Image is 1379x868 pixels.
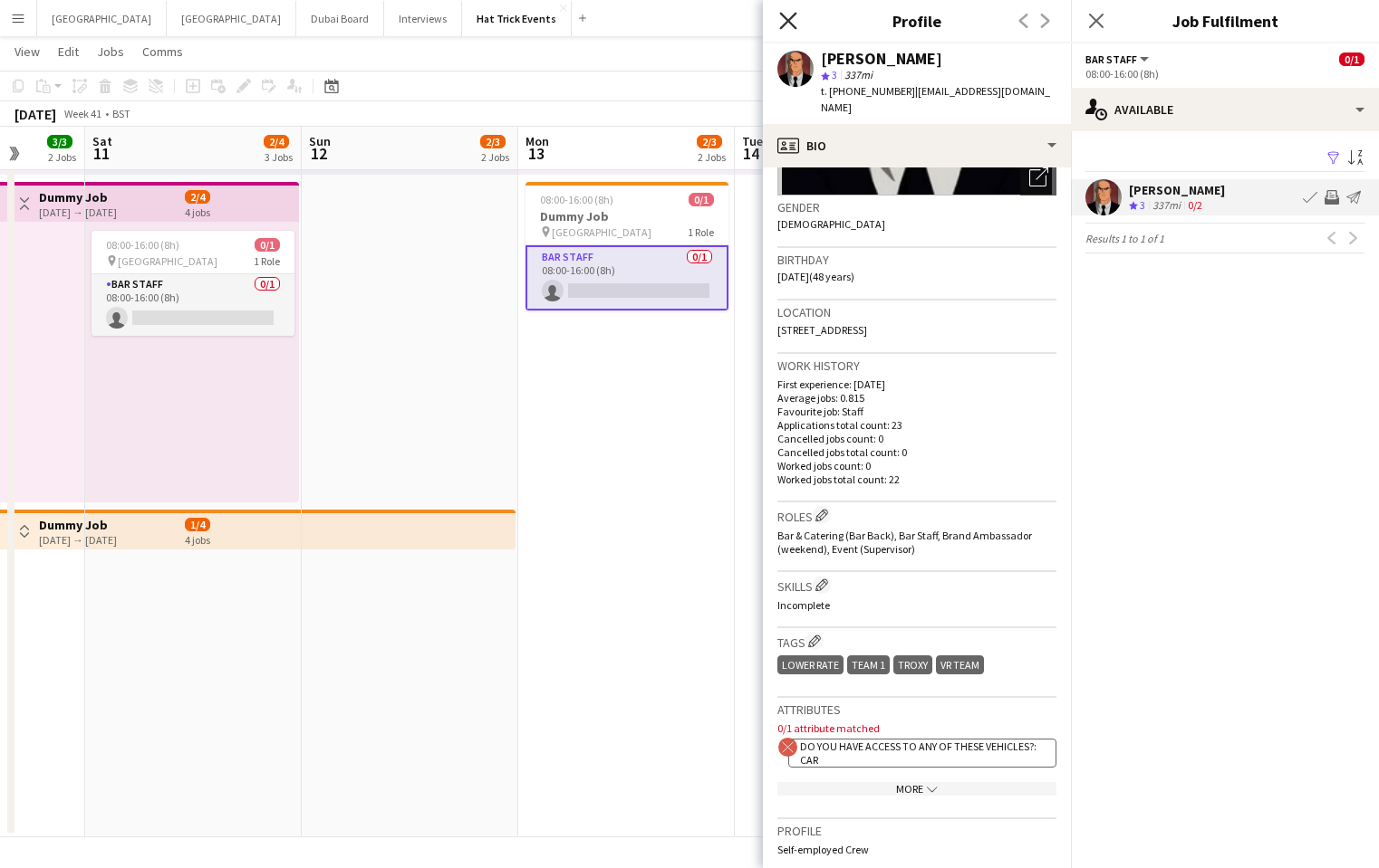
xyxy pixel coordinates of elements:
[39,533,117,547] div: [DATE] → [DATE]
[39,517,117,533] h3: Dummy Job
[777,459,1056,472] p: Worked jobs count: 0
[185,204,210,219] div: 4 jobs
[7,40,47,63] a: View
[185,190,210,204] span: 2/4
[552,225,651,239] span: [GEOGRAPHIC_DATA]
[777,632,1056,651] h3: Tags
[847,655,890,674] div: Team 1
[821,84,1050,114] span: | [EMAIL_ADDRESS][DOMAIN_NAME]
[777,270,854,283] span: [DATE] (48 years)
[526,182,728,310] app-job-card: 08:00-16:00 (8h)0/1Dummy Job [GEOGRAPHIC_DATA]1 RoleBar Staff0/108:00-16:00 (8h)
[309,133,331,149] span: Sun
[135,40,190,63] a: Comms
[1071,88,1379,131] div: Available
[698,150,726,164] div: 2 Jobs
[48,150,76,164] div: 2 Jobs
[1140,198,1145,212] span: 3
[832,68,837,81] span: 3
[1085,52,1152,66] button: Bar Staff
[1339,52,1365,66] span: 0/1
[92,133,112,149] span: Sat
[777,823,1056,839] h3: Profile
[185,531,210,547] div: 4 jobs
[742,133,763,149] span: Tue
[37,1,167,36] button: [GEOGRAPHIC_DATA]
[92,231,294,336] app-job-card: 08:00-16:00 (8h)0/1 [GEOGRAPHIC_DATA]1 RoleBar Staff0/108:00-16:00 (8h)
[384,1,462,36] button: Interviews
[296,1,384,36] button: Dubai Board
[90,143,112,164] span: 11
[112,107,130,120] div: BST
[1085,52,1137,66] span: Bar Staff
[540,193,613,206] span: 08:00-16:00 (8h)
[777,782,1056,796] div: More
[526,133,549,149] span: Mon
[142,43,183,60] span: Comms
[264,135,289,148] span: 2/4
[777,843,1056,856] p: Self-employed Crew
[481,150,509,164] div: 2 Jobs
[936,655,984,674] div: VR Team
[51,40,86,63] a: Edit
[777,217,885,231] span: [DEMOGRAPHIC_DATA]
[14,105,56,123] div: [DATE]
[1188,198,1202,212] app-skills-label: 0/2
[777,598,1056,612] p: Incomplete
[58,43,79,60] span: Edit
[689,193,714,206] span: 0/1
[777,391,1056,405] p: Average jobs: 0.815
[92,274,294,336] app-card-role: Bar Staff0/108:00-16:00 (8h)
[739,143,763,164] span: 14
[254,254,280,268] span: 1 Role
[777,506,1056,525] h3: Roles
[39,205,117,219] div: [DATE] → [DATE]
[1071,9,1379,33] h3: Job Fulfilment
[185,518,210,531] span: 1/4
[893,655,932,674] div: Troxy
[118,254,217,268] span: [GEOGRAPHIC_DATA]
[265,150,293,164] div: 3 Jobs
[777,377,1056,391] p: First experience: [DATE]
[60,107,105,120] span: Week 41
[777,405,1056,418] p: Favourite job: Staff
[777,358,1056,374] h3: Work history
[777,445,1056,459] p: Cancelled jobs total count: 0
[777,418,1056,432] p: Applications total count: 23
[47,135,72,148] span: 3/3
[255,238,280,252] span: 0/1
[763,9,1071,33] h3: Profile
[90,40,131,63] a: Jobs
[763,124,1071,167] div: Bio
[1129,182,1225,198] div: [PERSON_NAME]
[14,43,40,60] span: View
[1085,67,1365,81] div: 08:00-16:00 (8h)
[777,304,1056,320] h3: Location
[1085,232,1164,245] span: Results 1 to 1 of 1
[688,225,714,239] span: 1 Role
[777,199,1056,215] h3: Gender
[777,472,1056,486] p: Worked jobs total count: 22
[480,135,506,148] span: 2/3
[167,1,296,36] button: [GEOGRAPHIC_DATA]
[777,701,1056,718] h3: Attributes
[777,576,1056,595] h3: Skills
[1020,159,1056,196] div: Open photos pop-in
[106,238,179,252] span: 08:00-16:00 (8h)
[800,739,1037,767] span: Do you have access to any of these vehicles?: Car
[821,84,915,98] span: t. [PHONE_NUMBER]
[777,432,1056,445] p: Cancelled jobs count: 0
[39,189,117,205] h3: Dummy Job
[1149,198,1184,214] div: 337mi
[841,68,876,81] span: 337mi
[462,1,572,36] button: Hat Trick Events
[526,245,728,310] app-card-role: Bar Staff0/108:00-16:00 (8h)
[777,721,1056,735] p: 0/1 attribute matched
[777,323,867,337] span: [STREET_ADDRESS]
[777,529,1032,556] span: Bar & Catering (Bar Back), Bar Staff, Brand Ambassador (weekend), Event (Supervisor)
[697,135,722,148] span: 2/3
[526,208,728,224] h3: Dummy Job
[97,43,124,60] span: Jobs
[523,143,549,164] span: 13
